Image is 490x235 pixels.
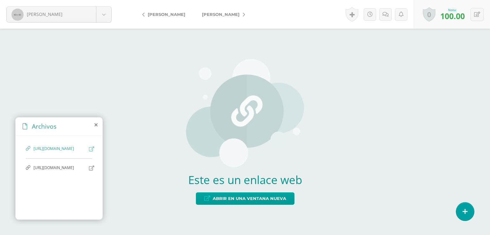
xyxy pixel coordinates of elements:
[194,7,250,22] a: [PERSON_NAME]
[32,122,56,131] span: Archivos
[7,7,111,22] a: [PERSON_NAME]
[440,8,465,12] div: Nota:
[11,9,24,21] img: 40x40
[186,59,304,167] img: url-placeholder.png
[202,12,240,17] span: [PERSON_NAME]
[33,146,86,152] span: [URL][DOMAIN_NAME]
[33,165,86,171] span: [URL][DOMAIN_NAME]
[148,12,185,17] span: [PERSON_NAME]
[213,193,286,204] span: Abrir en una ventana nueva
[94,122,98,127] i: close
[186,172,304,187] h2: Este es un enlace web
[440,11,465,21] span: 100.00
[423,7,435,22] a: 0
[196,192,294,205] a: Abrir en una ventana nueva
[27,11,63,17] span: [PERSON_NAME]
[137,7,194,22] a: [PERSON_NAME]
